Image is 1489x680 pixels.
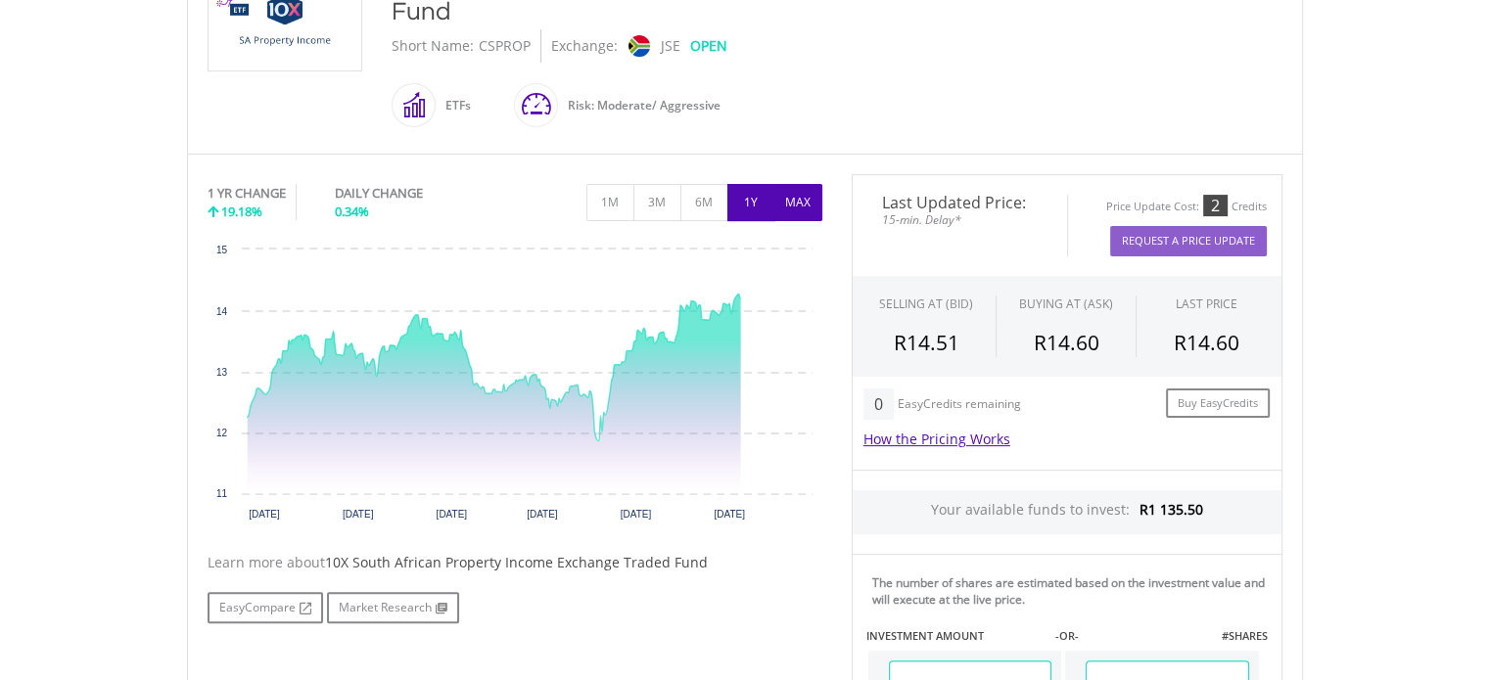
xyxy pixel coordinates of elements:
[1203,195,1228,216] div: 2
[436,509,467,520] text: [DATE]
[1106,200,1199,214] div: Price Update Cost:
[628,35,649,57] img: jse.png
[208,592,323,623] a: EasyCompare
[620,509,651,520] text: [DATE]
[661,29,680,63] div: JSE
[633,184,681,221] button: 3M
[335,184,489,203] div: DAILY CHANGE
[208,553,822,572] div: Learn more about
[215,367,227,378] text: 13
[1221,628,1267,644] label: #SHARES
[1232,200,1267,214] div: Credits
[727,184,775,221] button: 1Y
[690,29,727,63] div: OPEN
[342,509,373,520] text: [DATE]
[714,509,745,520] text: [DATE]
[215,245,227,255] text: 15
[1033,329,1098,356] span: R14.60
[327,592,459,623] a: Market Research
[392,29,474,63] div: Short Name:
[1176,295,1237,312] div: LAST PRICE
[1174,329,1239,356] span: R14.60
[215,488,227,499] text: 11
[853,490,1281,534] div: Your available funds to invest:
[867,210,1052,229] span: 15-min. Delay*
[208,240,822,533] div: Chart. Highcharts interactive chart.
[215,306,227,317] text: 14
[249,509,280,520] text: [DATE]
[221,203,262,220] span: 19.18%
[586,184,634,221] button: 1M
[527,509,558,520] text: [DATE]
[872,574,1274,608] div: The number of shares are estimated based on the investment value and will execute at the live price.
[208,240,822,533] svg: Interactive chart
[1054,628,1078,644] label: -OR-
[551,29,618,63] div: Exchange:
[894,329,959,356] span: R14.51
[1140,500,1203,519] span: R1 135.50
[866,628,984,644] label: INVESTMENT AMOUNT
[680,184,728,221] button: 6M
[863,430,1010,448] a: How the Pricing Works
[479,29,531,63] div: CSPROP
[335,203,369,220] span: 0.34%
[1110,226,1267,256] button: Request A Price Update
[436,82,471,129] div: ETFs
[215,428,227,438] text: 12
[867,195,1052,210] span: Last Updated Price:
[774,184,822,221] button: MAX
[898,397,1021,414] div: EasyCredits remaining
[1166,388,1270,419] a: Buy EasyCredits
[325,553,708,571] span: 10X South African Property Income Exchange Traded Fund
[558,82,721,129] div: Risk: Moderate/ Aggressive
[208,184,286,203] div: 1 YR CHANGE
[879,295,973,312] div: SELLING AT (BID)
[863,388,894,420] div: 0
[1019,295,1113,312] span: BUYING AT (ASK)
